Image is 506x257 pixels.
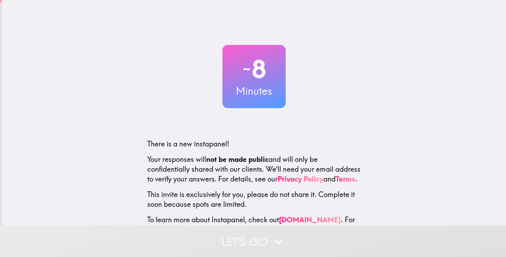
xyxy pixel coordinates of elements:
span: There is a new instapanel! [147,139,229,148]
b: not be made public [206,155,268,164]
a: [DOMAIN_NAME] [279,215,341,224]
p: This invite is exclusively for you, please do not share it. Complete it soon because spots are li... [147,190,361,209]
a: Terms [336,174,355,183]
p: To learn more about Instapanel, check out . For questions or help, email us at . [147,215,361,244]
p: Your responses will and will only be confidentially shared with our clients. We'll need your emai... [147,154,361,184]
a: Privacy Policy [278,174,323,183]
span: ~ [242,59,252,80]
h3: Minutes [222,84,286,98]
h2: 8 [222,55,286,84]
